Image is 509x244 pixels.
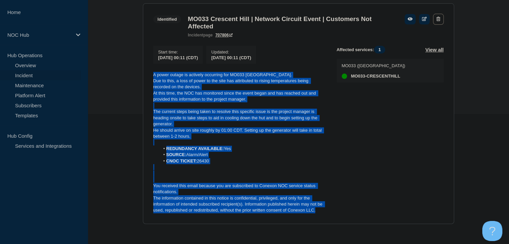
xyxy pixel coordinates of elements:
p: He should arrive on site roughly by 01:00 CDT. Setting up the generator will take in total betwee... [153,127,326,140]
p: At this time, the NOC has monitored since the event began and has reached out and provided this i... [153,90,326,103]
p: The current steps being taken to resolve this specific issue is the project manager is heading on... [153,109,326,127]
iframe: Help Scout Beacon - Open [482,221,502,241]
span: 1 [374,46,385,53]
p: Start time : [158,49,198,54]
span: incident [188,33,203,37]
strong: SOURCE: [166,152,186,157]
h3: MO033 Crescent Hill | Network Circuit Event | Customers Not Affected [188,15,398,30]
li: Yes [160,146,326,152]
span: MO033-CRESCENTHILL [351,74,400,79]
p: You received this email because you are subscribed to Conexon NOC service status notifications. [153,183,326,195]
li: Alarm/Alert [160,152,326,158]
p: NOC Hub [7,32,72,38]
strong: REDUNDANCY AVAILABLE: [166,146,224,151]
p: page [188,33,213,37]
a: 707806 [215,33,233,37]
span: Identified [153,15,181,23]
p: A power outage is actively occurring for MO033 [GEOGRAPHIC_DATA]. [153,72,326,78]
div: [DATE] 00:11 (CDT) [211,54,251,60]
span: [DATE] 00:11 (CDT) [158,55,198,60]
li: 26430 [160,158,326,164]
p: The information contained in this notice is confidential, privileged, and only for the informatio... [153,195,326,214]
span: Affected services: [337,46,389,53]
strong: CNOC TICKET: [166,158,197,163]
p: Updated : [211,49,251,54]
button: View all [425,46,444,53]
p: Due to this, a loss of power to the site has attributed to rising temperatures being recorded on ... [153,78,326,90]
div: up [342,74,347,79]
p: MO033 ([GEOGRAPHIC_DATA]) [342,63,405,68]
